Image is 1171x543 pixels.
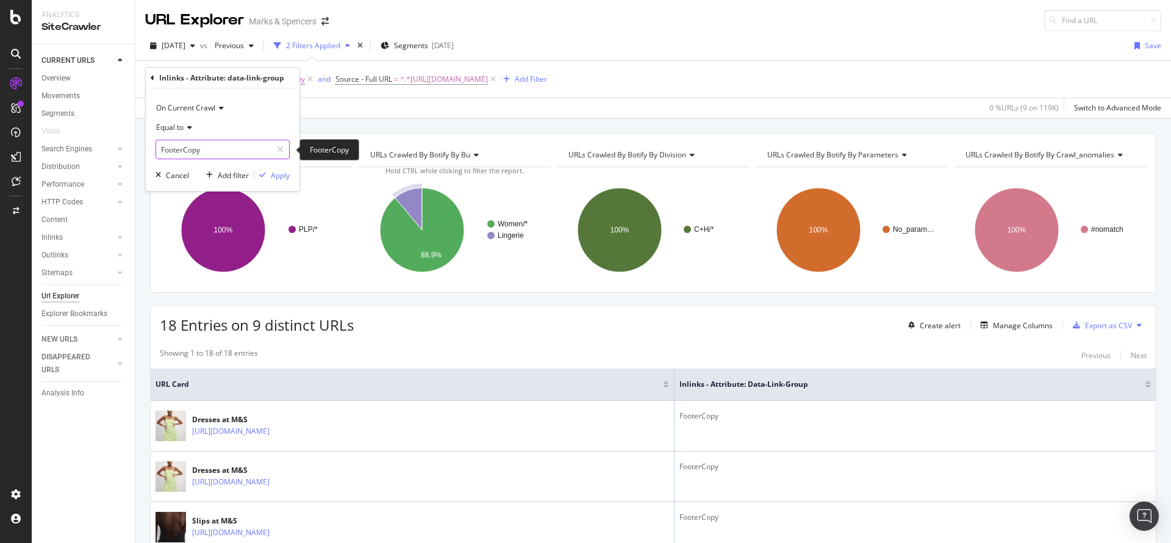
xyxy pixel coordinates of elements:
div: Switch to Advanced Mode [1074,102,1161,113]
div: Create alert [920,320,961,331]
div: A chart. [954,177,1144,283]
div: NEW URLS [41,333,77,346]
span: 2025 Aug. 16th [162,40,185,51]
div: Analysis Info [41,387,84,400]
div: URL Explorer [145,10,244,31]
span: URLs Crawled By Botify By division [568,149,686,160]
button: Add filter [201,169,249,181]
div: Slips at M&S [192,516,323,527]
div: Add Filter [515,74,547,84]
a: Movements [41,90,126,102]
text: 100% [611,226,629,234]
div: Outlinks [41,249,68,262]
button: and [318,73,331,85]
a: Analysis Info [41,387,126,400]
span: URLs Crawled By Botify By parameters [767,149,898,160]
div: Visits [41,125,60,138]
div: SiteCrawler [41,20,125,34]
a: Explorer Bookmarks [41,307,126,320]
div: 0 % URLs ( 9 on 119K ) [989,102,1059,113]
text: C+H/* [694,225,714,234]
button: [DATE] [145,36,200,56]
div: Distribution [41,160,80,173]
h4: URLs Crawled By Botify By bu [368,145,540,165]
div: DISAPPEARED URLS [41,351,103,376]
button: Previous [210,36,259,56]
a: Search Engines [41,143,114,156]
svg: A chart. [160,177,353,283]
div: Add filter [218,170,249,181]
div: Marks & Spencers [249,15,317,27]
div: Search Engines [41,143,92,156]
a: [URL][DOMAIN_NAME] [192,425,270,437]
h4: URLs Crawled By Botify By parameters [765,145,937,165]
button: Add Filter [498,72,547,87]
div: Url Explorer [41,290,79,303]
div: Inlinks [41,231,63,244]
a: [URL][DOMAIN_NAME] [192,476,270,488]
a: Overview [41,72,126,85]
text: #nomatch [1091,225,1123,234]
div: CURRENT URLS [41,54,95,67]
span: Previous [210,40,244,51]
img: main image [156,457,186,497]
div: HTTP Codes [41,196,83,209]
div: Save [1145,40,1161,51]
div: Explorer Bookmarks [41,307,107,320]
button: Next [1131,348,1147,362]
text: 100% [1008,226,1026,234]
button: Segments[DATE] [376,36,459,56]
button: 2 Filters Applied [269,36,355,56]
div: Export as CSV [1085,320,1132,331]
div: FooterCopy [299,139,359,160]
text: No_param… [893,225,934,234]
span: URL Card [156,379,660,390]
svg: A chart. [359,177,551,283]
div: Cancel [166,170,189,181]
a: Segments [41,107,126,120]
a: Inlinks [41,231,114,244]
span: URLs Crawled By Botify By crawl_anomalies [965,149,1114,160]
span: vs [200,40,210,51]
div: Manage Columns [993,320,1053,331]
span: Hold CTRL while clicking to filter the report. [385,166,524,175]
button: Previous [1081,348,1111,362]
text: 100% [214,226,233,234]
text: 100% [809,226,828,234]
h4: URLs Crawled By Botify By crawl_anomalies [963,145,1136,165]
a: Distribution [41,160,114,173]
div: FooterCopy [679,512,1151,523]
a: CURRENT URLS [41,54,114,67]
button: Save [1130,36,1161,56]
div: Open Intercom Messenger [1130,502,1159,531]
img: main image [156,406,186,446]
div: Next [1131,350,1147,361]
svg: A chart. [557,177,747,283]
div: and [318,74,331,84]
span: Source - Full URL [335,74,392,84]
text: 88.9% [421,251,442,259]
div: Sitemaps [41,267,73,279]
a: Visits [41,125,72,138]
span: Equal to [156,122,184,132]
span: On Current Crawl [156,102,215,113]
h4: URLs Crawled By Botify By division [566,145,739,165]
button: Create alert [903,315,961,335]
span: Inlinks - Attribute: data-link-group [679,379,1126,390]
span: = [394,74,398,84]
a: Performance [41,178,114,191]
button: Switch to Advanced Mode [1069,98,1161,118]
button: Apply [254,169,290,181]
div: Inlinks - Attribute: data-link-group [159,73,284,83]
div: times [355,40,365,52]
span: 18 Entries on 9 distinct URLs [160,315,354,335]
a: NEW URLS [41,333,114,346]
div: [DATE] [432,40,454,51]
div: Analytics [41,10,125,20]
div: Movements [41,90,80,102]
span: URLs Crawled By Botify By bu [370,149,470,160]
input: Find a URL [1044,10,1161,31]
